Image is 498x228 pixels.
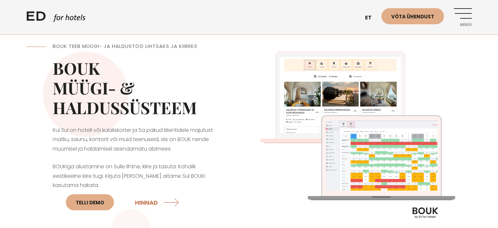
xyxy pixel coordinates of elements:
[53,126,223,154] p: Kui Sul on hotell või külaliskorter ja Sa pakud klientidele majutust matku, saunu, kontorit või m...
[66,194,114,210] a: Telli DEMO
[135,194,181,211] a: HINNAD
[53,43,197,50] span: BOUK TEEB MÜÜGI- JA HALDUSTÖÖ LIHTSAKS JA KIIREKS
[362,10,381,26] a: et
[27,10,85,26] a: ED HOTELS
[454,23,472,27] span: Menüü
[454,8,472,26] a: Menüü
[53,58,223,117] h2: BOUK MÜÜGI- & HALDUSSÜSTEEM
[53,162,223,215] p: BOUKiga alustamine on Sulle lihtne, kiire ja tasuta. Kohalik eestikeelne kiire tugi. Kirjuta [PER...
[381,8,444,24] a: Võta ühendust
